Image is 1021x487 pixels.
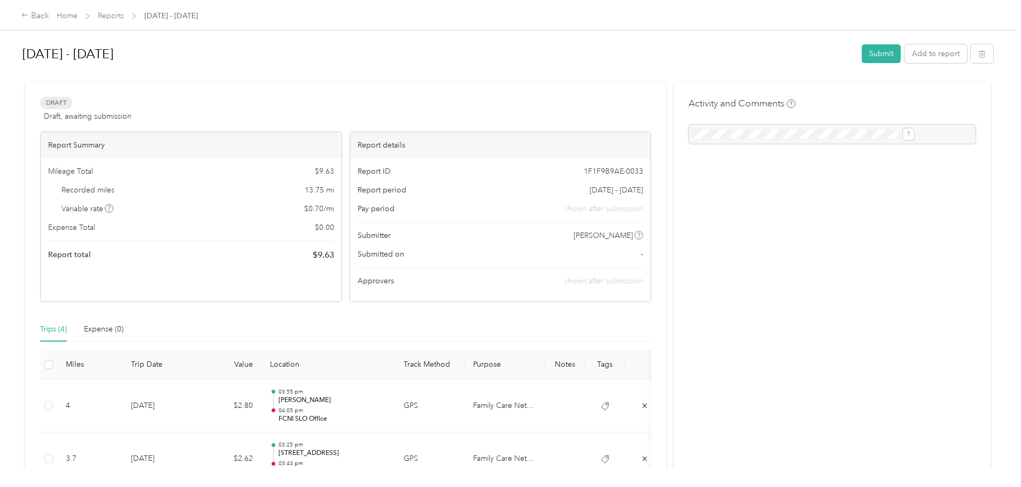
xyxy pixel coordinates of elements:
a: Home [57,11,78,20]
span: Draft, awaiting submission [44,111,132,122]
a: Reports [98,11,124,20]
h4: Activity and Comments [689,97,795,110]
span: [DATE] - [DATE] [144,10,198,21]
td: 4 [57,380,122,433]
span: 13.75 mi [305,184,334,196]
p: 03:55 pm [279,388,386,396]
th: Value [197,350,261,380]
div: Report Summary [41,132,342,158]
div: Expense (0) [84,323,123,335]
span: $ 0.70 / mi [304,203,334,214]
p: [PERSON_NAME] [279,467,386,477]
th: Track Method [395,350,465,380]
span: [DATE] - [DATE] [590,184,643,196]
span: Variable rate [61,203,114,214]
th: Purpose [465,350,545,380]
th: Tags [585,350,625,380]
iframe: Everlance-gr Chat Button Frame [961,427,1021,487]
td: GPS [395,380,465,433]
td: Family Care Network [465,380,545,433]
td: [DATE] [122,380,197,433]
span: - [641,249,643,260]
td: $2.62 [197,432,261,486]
p: 04:05 pm [279,407,386,414]
p: 03:43 pm [279,460,386,467]
p: 03:25 pm [279,441,386,449]
td: $2.80 [197,380,261,433]
div: Trips (4) [40,323,67,335]
span: $ 9.63 [313,249,334,261]
button: Submit [862,44,901,63]
span: Pay period [358,203,395,214]
span: 1F1F9B9AE-0033 [584,166,643,177]
button: Add to report [904,44,967,63]
div: Report details [350,132,651,158]
span: Approvers [358,275,394,287]
span: Report ID [358,166,391,177]
span: Report total [48,249,91,260]
span: $ 9.63 [315,166,334,177]
span: [PERSON_NAME] [574,230,633,241]
p: FCNI SLO Office [279,414,386,424]
p: [STREET_ADDRESS] [279,449,386,458]
th: Trip Date [122,350,197,380]
span: $ 0.00 [315,222,334,233]
td: GPS [395,432,465,486]
span: shown after submission [564,203,643,214]
span: Report period [358,184,406,196]
div: Back [21,10,49,22]
td: [DATE] [122,432,197,486]
th: Notes [545,350,585,380]
span: Mileage Total [48,166,93,177]
td: 3.7 [57,432,122,486]
th: Miles [57,350,122,380]
th: Location [261,350,395,380]
span: Expense Total [48,222,95,233]
span: Draft [40,97,72,109]
span: Submitted on [358,249,404,260]
p: [PERSON_NAME] [279,396,386,405]
span: Submitter [358,230,391,241]
h1: Sep 1 - 14, 2025 [22,41,854,67]
span: Recorded miles [61,184,114,196]
span: shown after submission [564,276,643,285]
td: Family Care Network [465,432,545,486]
